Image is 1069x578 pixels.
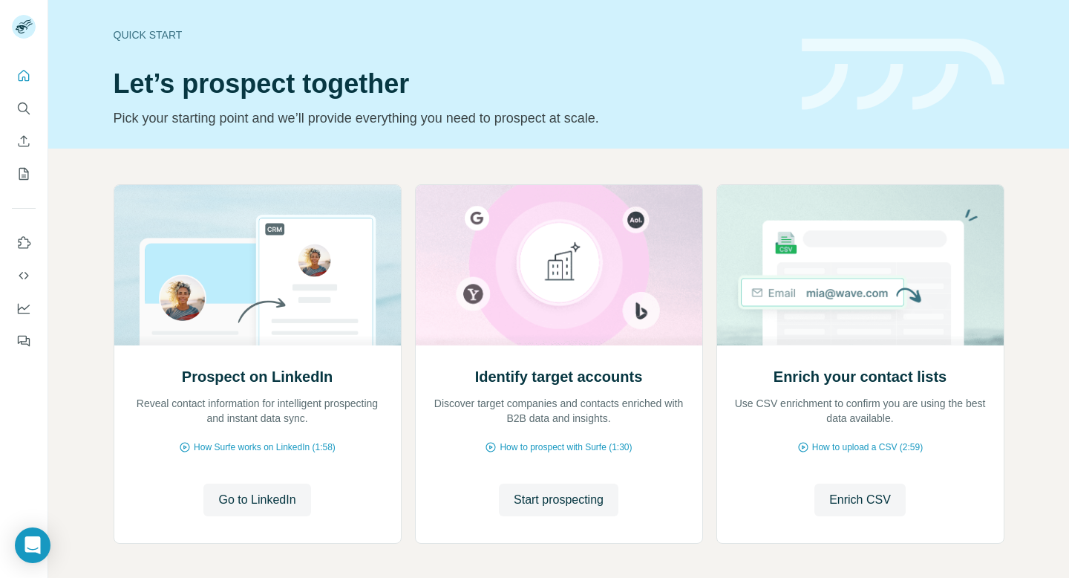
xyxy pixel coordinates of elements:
span: Start prospecting [514,491,604,509]
img: Prospect on LinkedIn [114,185,402,345]
div: Quick start [114,27,784,42]
button: Go to LinkedIn [203,484,310,516]
button: Enrich CSV [814,484,906,516]
button: Enrich CSV [12,128,36,155]
span: Go to LinkedIn [218,491,295,509]
button: Dashboard [12,295,36,322]
p: Discover target companies and contacts enriched with B2B data and insights. [431,396,687,426]
button: Use Surfe on LinkedIn [12,230,36,256]
img: Identify target accounts [415,185,703,345]
button: Feedback [12,328,36,354]
p: Use CSV enrichment to confirm you are using the best data available. [732,396,989,426]
span: How to upload a CSV (2:59) [812,441,923,454]
button: Use Surfe API [12,262,36,289]
p: Pick your starting point and we’ll provide everything you need to prospect at scale. [114,108,784,129]
button: Start prospecting [499,484,618,516]
span: Enrich CSV [829,491,891,509]
div: Open Intercom Messenger [15,527,50,563]
span: How Surfe works on LinkedIn (1:58) [194,441,336,454]
img: Enrich your contact lists [716,185,1004,345]
button: Search [12,95,36,122]
p: Reveal contact information for intelligent prospecting and instant data sync. [129,396,386,426]
h1: Let’s prospect together [114,69,784,99]
img: banner [802,39,1004,111]
button: Quick start [12,62,36,89]
span: How to prospect with Surfe (1:30) [500,441,632,454]
h2: Identify target accounts [475,366,643,387]
h2: Enrich your contact lists [774,366,947,387]
h2: Prospect on LinkedIn [182,366,333,387]
button: My lists [12,160,36,187]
